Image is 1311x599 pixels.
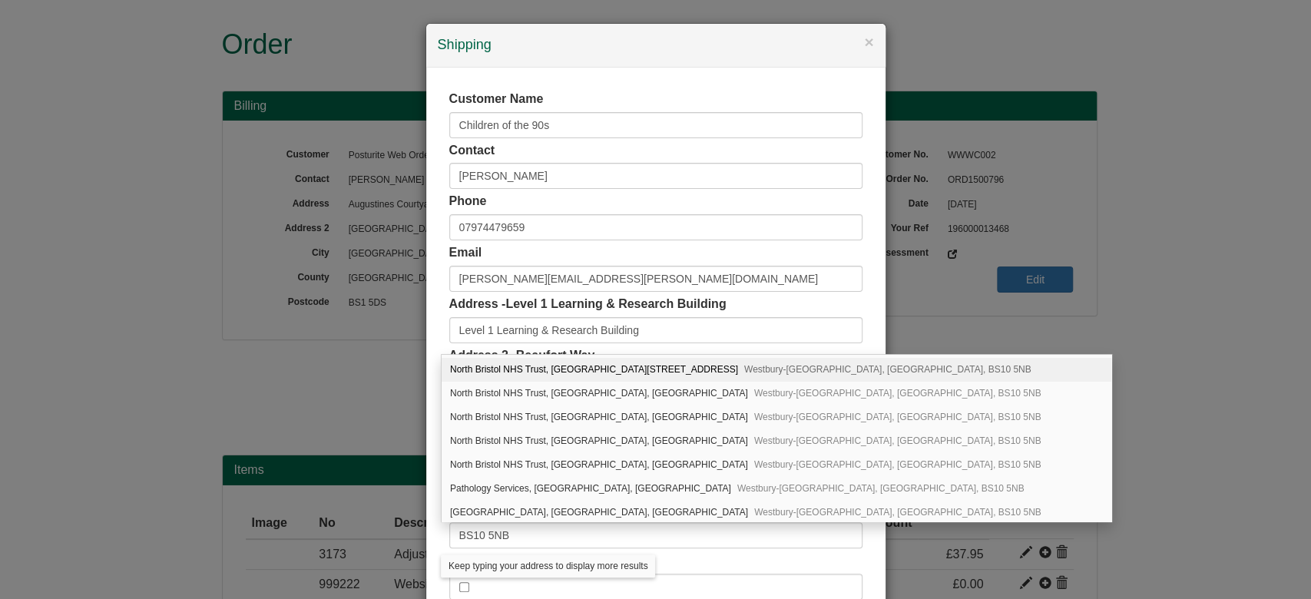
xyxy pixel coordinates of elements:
[449,347,595,365] label: Address 2 -
[442,453,1111,477] div: North Bristol NHS Trust, Monks Park House, Southmead Road
[516,349,595,362] span: Beaufort Way
[864,34,873,50] button: ×
[744,364,1031,375] span: Westbury-[GEOGRAPHIC_DATA], [GEOGRAPHIC_DATA], BS10 5NB
[438,35,874,55] h4: Shipping
[441,554,655,577] div: Keep typing your address to display more results
[449,142,495,160] label: Contact
[754,388,1041,399] span: Westbury-[GEOGRAPHIC_DATA], [GEOGRAPHIC_DATA], BS10 5NB
[754,435,1041,446] span: Westbury-[GEOGRAPHIC_DATA], [GEOGRAPHIC_DATA], BS10 5NB
[737,483,1025,494] span: Westbury-[GEOGRAPHIC_DATA], [GEOGRAPHIC_DATA], BS10 5NB
[442,429,1111,453] div: North Bristol NHS Trust, Kendon House, Southmead Road
[505,297,726,310] span: Level 1 Learning & Research Building
[449,193,487,210] label: Phone
[442,405,1111,429] div: North Bristol NHS Trust, Learning & Research Building, Southmead Road
[449,552,580,570] label: Private address -
[442,501,1111,524] div: University of Bristol, Southmead Hospital, Southmead Road
[442,382,1111,405] div: North Bristol NHS Trust, Clinical Research Centre, Southmead Road
[442,358,1111,382] div: North Bristol NHS Trust, Learning & Research Building Level 2, Southmead Road
[449,244,482,262] label: Email
[754,412,1041,422] span: Westbury-[GEOGRAPHIC_DATA], [GEOGRAPHIC_DATA], BS10 5NB
[754,459,1041,470] span: Westbury-[GEOGRAPHIC_DATA], [GEOGRAPHIC_DATA], BS10 5NB
[449,296,727,313] label: Address -
[754,507,1041,518] span: Westbury-[GEOGRAPHIC_DATA], [GEOGRAPHIC_DATA], BS10 5NB
[442,477,1111,501] div: Pathology Services, Southmead Hospital, Southmead Road
[449,91,544,108] label: Customer Name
